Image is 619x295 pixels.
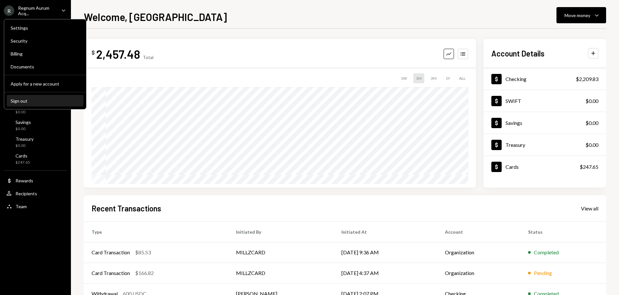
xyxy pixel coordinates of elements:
th: Account [437,221,520,242]
h2: Recent Transactions [92,203,161,214]
h2: Account Details [491,48,545,59]
div: $247.65 [580,163,598,171]
td: Organization [437,242,520,263]
a: Savings$0.00 [4,117,67,133]
div: Total [143,55,153,60]
button: Apply for a new account [7,78,84,90]
a: SWIFT$0.00 [484,90,606,112]
div: $ [92,49,95,56]
a: Team [4,200,67,212]
td: MILLZCARD [228,263,334,283]
div: Pending [534,269,552,277]
div: Card Transaction [92,249,130,256]
th: Initiated By [228,221,334,242]
a: Security [7,35,84,46]
div: 1W [398,73,409,83]
div: Billing [11,51,80,56]
div: Completed [534,249,559,256]
div: $166.82 [135,269,154,277]
div: Security [11,38,80,44]
div: Team [15,204,27,209]
div: 1M [413,73,424,83]
td: Organization [437,263,520,283]
div: $0.00 [15,126,31,132]
div: Sign out [11,98,80,104]
div: Recipients [15,191,37,196]
a: Recipients [4,188,67,199]
div: $0.00 [585,97,598,105]
div: Treasury [15,136,34,142]
div: Cards [506,164,519,170]
h1: Welcome, [GEOGRAPHIC_DATA] [84,10,227,23]
td: [DATE] 9:36 AM [334,242,437,263]
th: Status [520,221,606,242]
button: Sign out [7,95,84,107]
div: Documents [11,64,80,69]
div: ALL [457,73,468,83]
div: $0.00 [585,119,598,127]
a: Cards$247.65 [4,151,67,167]
td: MILLZCARD [228,242,334,263]
div: Rewards [15,178,33,183]
a: Treasury$0.00 [484,134,606,156]
div: $0.00 [15,109,30,115]
div: Move money [565,12,590,19]
div: Savings [506,120,522,126]
div: 1Y [443,73,453,83]
div: $0.00 [585,141,598,149]
div: Regnum Aurum Acq... [18,5,56,16]
div: Checking [506,76,526,82]
div: 2,457.48 [96,47,140,61]
button: Move money [556,7,606,23]
a: View all [581,205,598,212]
div: $0.00 [15,143,34,148]
th: Initiated At [334,221,437,242]
a: Rewards [4,175,67,186]
div: View all [581,205,598,212]
div: Treasury [506,142,525,148]
div: Savings [15,119,31,125]
a: Savings$0.00 [484,112,606,134]
div: $85.53 [135,249,151,256]
div: $247.65 [15,160,30,165]
div: SWIFT [506,98,521,104]
a: Billing [7,48,84,59]
div: Apply for a new account [11,81,80,86]
th: Type [84,221,228,242]
td: [DATE] 4:37 AM [334,263,437,283]
div: Cards [15,153,30,158]
div: R [4,5,14,16]
a: Treasury$0.00 [4,134,67,150]
div: $2,209.83 [576,75,598,83]
div: 3M [428,73,439,83]
a: Documents [7,61,84,72]
a: Checking$2,209.83 [484,68,606,90]
a: Cards$247.65 [484,156,606,178]
div: Card Transaction [92,269,130,277]
a: Settings [7,22,84,34]
div: Settings [11,25,80,31]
